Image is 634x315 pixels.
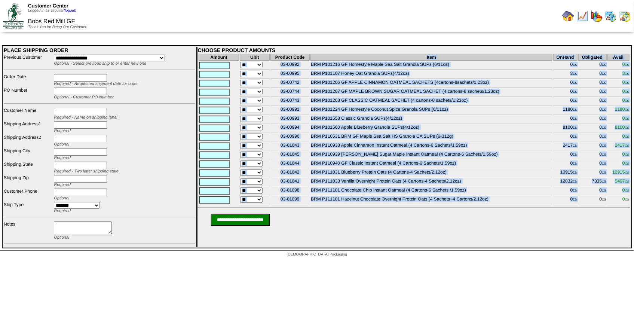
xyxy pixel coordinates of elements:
[28,9,76,13] span: Logged in as Taguilar
[553,70,578,79] td: 3
[578,133,607,141] td: 0
[553,142,578,150] td: 2417
[3,107,53,120] td: Customer Name
[591,10,603,22] img: graph.gif
[270,160,310,168] td: 03-01044
[3,54,53,66] td: Previous Customer
[625,72,629,76] span: CS
[270,88,310,97] td: 03-00744
[3,202,53,214] td: Ship Type
[602,135,606,138] span: CS
[310,160,552,168] td: BRM P110940 GF Classic Instant Oatmeal (4 Cartons-6 Sachets/1.59oz)
[310,196,552,204] td: BRM P111181 Hazelnut Chocolate Overnight Protein Oats (4 Sachets -4 Cartons/2.12oz)
[573,81,577,85] span: CS
[553,187,578,195] td: 0
[578,88,607,97] td: 0
[553,54,578,61] th: OnHand
[240,54,269,61] th: Unit
[310,151,552,159] td: BRM P110939 [PERSON_NAME] Sugar Maple Instant Oatmeal (4 Cartons-6 Sachets/1.59oz)
[625,126,629,129] span: CS
[625,198,629,201] span: CS
[310,88,552,97] td: BRM P101207 GF MAPLE BROWN SUGAR OATMEAL SACHET (4 cartons-8 sachets/1.23oz)
[578,187,607,195] td: 0
[3,134,53,147] td: Shipping Address2
[310,97,552,105] td: BRM P101208 GF CLASSIC OATMEAL SACHET (4 cartons-8 sachets/1.23oz)
[553,160,578,168] td: 0
[3,161,53,174] td: Shipping State
[625,135,629,138] span: CS
[270,142,310,150] td: 03-01043
[553,115,578,123] td: 0
[310,187,552,195] td: BRM P111181 Chocolate Chip Instant Oatmeal (4 Cartons-6 Sachets /1.59oz)
[576,10,588,22] img: line_graph.gif
[573,108,577,111] span: CS
[602,108,606,111] span: CS
[602,153,606,156] span: CS
[625,162,629,165] span: CS
[270,61,310,70] td: 03-00992
[270,124,310,132] td: 03-00994
[578,151,607,159] td: 0
[28,3,68,9] span: Customer Center
[602,180,606,183] span: CS
[615,178,629,184] span: 5497
[54,196,69,201] span: Optional
[622,98,629,103] span: 0
[578,61,607,70] td: 0
[270,196,310,204] td: 03-01099
[54,61,146,66] span: Optional - Select previous ship to or enter new one
[573,63,577,67] span: CS
[625,180,629,183] span: CS
[602,72,606,76] span: CS
[622,160,629,166] span: 0
[622,196,629,202] span: 0
[270,169,310,177] td: 03-01042
[578,115,607,123] td: 0
[602,162,606,165] span: CS
[578,124,607,132] td: 0
[622,152,629,157] span: 0
[613,169,630,175] span: 10915
[3,74,53,86] td: Order Date
[602,198,606,201] span: CS
[3,148,53,160] td: Shipping City
[553,61,578,70] td: 0
[573,153,577,156] span: CS
[3,121,53,134] td: Shipping Address1
[270,70,310,79] td: 03-00995
[573,180,577,183] span: CS
[3,87,53,100] td: PO Number
[3,188,53,201] td: Customer Phone
[573,198,577,201] span: CS
[310,115,552,123] td: BRM P101558 Classic Granola SUPs(4/12oz)
[602,189,606,192] span: CS
[553,151,578,159] td: 0
[578,142,607,150] td: 0
[615,107,629,112] span: 1180
[54,156,71,160] span: Required
[3,221,53,240] td: Notes
[573,99,577,103] span: CS
[270,133,310,141] td: 03-00996
[573,126,577,129] span: CS
[578,178,607,186] td: 7335
[28,25,88,29] span: Thank You for Being Our Customer!
[310,178,552,186] td: BRM P111033 Vanilla Overnight Protein Oats (4 Cartons-4 Sachets/2.12oz)
[270,54,310,61] th: Product Code
[54,115,117,120] span: Required - Name on shipping label
[602,90,606,94] span: CS
[3,3,24,28] img: ZoRoCo_Logo(Green%26Foil)%20jpg.webp
[64,9,76,13] a: (logout)
[54,142,69,147] span: Optional
[602,171,606,174] span: CS
[270,79,310,88] td: 03-00742
[553,88,578,97] td: 0
[28,18,75,25] span: Bobs Red Mill GF
[573,90,577,94] span: CS
[573,135,577,138] span: CS
[625,81,629,85] span: CS
[622,62,629,67] span: 0
[4,47,195,53] div: PLACE SHIPPING ORDER
[625,108,629,111] span: CS
[573,117,577,120] span: CS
